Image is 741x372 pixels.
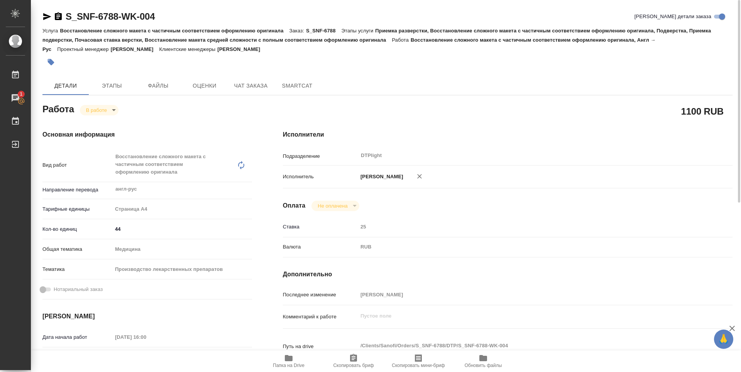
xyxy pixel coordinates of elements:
p: Приемка разверстки, Восстановление сложного макета с частичным соответствием оформлению оригинала... [42,28,711,43]
p: Клиентские менеджеры [159,46,218,52]
p: Услуга [42,28,60,34]
p: Работа [392,37,411,43]
p: Дата начала работ [42,333,112,341]
h2: Работа [42,101,74,115]
span: Папка на Drive [273,363,305,368]
p: Валюта [283,243,358,251]
span: Детали [47,81,84,91]
h2: 1100 RUB [681,105,724,118]
input: Пустое поле [358,221,695,232]
span: [PERSON_NAME] детали заказа [634,13,711,20]
button: Не оплачена [315,203,350,209]
p: [PERSON_NAME] [111,46,159,52]
span: SmartCat [279,81,316,91]
input: Пустое поле [358,289,695,300]
p: Кол-во единиц [42,225,112,233]
p: Комментарий к работе [283,313,358,321]
p: Тематика [42,265,112,273]
button: Скопировать бриф [321,350,386,372]
p: Подразделение [283,152,358,160]
input: ✎ Введи что-нибудь [112,223,252,235]
span: Файлы [140,81,177,91]
div: RUB [358,240,695,254]
a: S_SNF-6788-WK-004 [66,11,155,22]
textarea: /Clients/Sanofi/Orders/S_SNF-6788/DTP/S_SNF-6788-WK-004 [358,339,695,352]
button: Скопировать ссылку для ЯМессенджера [42,12,52,21]
h4: Исполнители [283,130,733,139]
h4: [PERSON_NAME] [42,312,252,321]
button: Скопировать ссылку [54,12,63,21]
h4: Оплата [283,201,306,210]
a: 1 [2,88,29,108]
p: S_SNF-6788 [306,28,342,34]
span: 1 [15,90,27,98]
p: Путь на drive [283,343,358,350]
p: [PERSON_NAME] [358,173,403,181]
button: Папка на Drive [256,350,321,372]
div: Страница А4 [112,203,252,216]
p: Исполнитель [283,173,358,181]
button: В работе [84,107,109,113]
span: Оценки [186,81,223,91]
input: Пустое поле [112,331,180,343]
div: В работе [311,201,359,211]
span: Чат заказа [232,81,269,91]
div: Производство лекарственных препаратов [112,263,252,276]
button: 🙏 [714,330,733,349]
p: Последнее изменение [283,291,358,299]
div: В работе [80,105,118,115]
p: Направление перевода [42,186,112,194]
span: Обновить файлы [465,363,502,368]
p: Заказ: [289,28,306,34]
p: Проектный менеджер [57,46,110,52]
span: Скопировать бриф [333,363,374,368]
button: Обновить файлы [451,350,516,372]
span: 🙏 [717,331,730,347]
button: Добавить тэг [42,54,59,71]
p: Этапы услуги [342,28,376,34]
h4: Дополнительно [283,270,733,279]
span: Нотариальный заказ [54,286,103,293]
p: Вид работ [42,161,112,169]
p: Ставка [283,223,358,231]
p: Тарифные единицы [42,205,112,213]
p: Восстановление сложного макета с частичным соответствием оформлению оригинала [60,28,289,34]
p: [PERSON_NAME] [217,46,266,52]
button: Удалить исполнителя [411,168,428,185]
button: Скопировать мини-бриф [386,350,451,372]
p: Общая тематика [42,245,112,253]
h4: Основная информация [42,130,252,139]
div: Медицина [112,243,252,256]
span: Скопировать мини-бриф [392,363,445,368]
span: Этапы [93,81,130,91]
